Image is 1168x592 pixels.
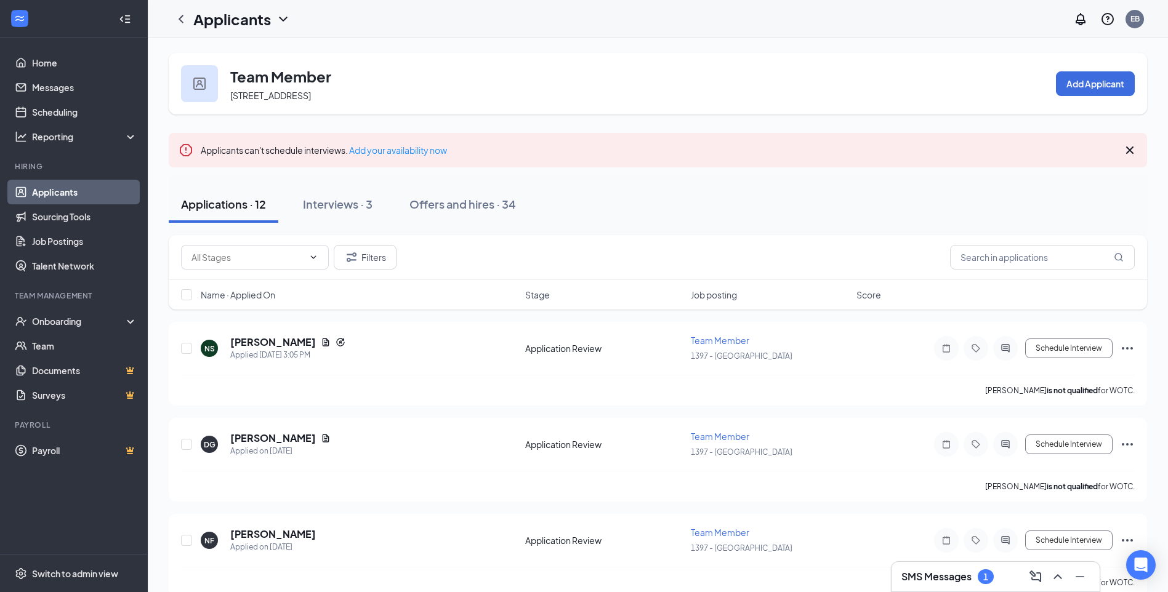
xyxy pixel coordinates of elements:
svg: QuestionInfo [1100,12,1115,26]
a: Scheduling [32,100,137,124]
div: DG [204,439,215,450]
a: Sourcing Tools [32,204,137,229]
div: Switch to admin view [32,567,118,580]
div: Team Management [15,290,135,301]
span: 1397 - [GEOGRAPHIC_DATA] [691,543,792,553]
svg: Note [939,535,954,545]
button: Filter Filters [334,245,397,270]
span: Team Member [691,431,749,442]
div: EB [1130,14,1140,24]
div: Payroll [15,420,135,430]
svg: Ellipses [1120,533,1135,548]
h3: Team Member [230,66,331,87]
svg: ChevronLeft [174,12,188,26]
svg: ActiveChat [998,439,1013,449]
a: Team [32,334,137,358]
svg: ComposeMessage [1028,569,1043,584]
button: Schedule Interview [1025,434,1113,454]
svg: ChevronDown [308,252,318,262]
h3: SMS Messages [901,570,972,583]
a: Add your availability now [349,145,447,156]
a: Job Postings [32,229,137,254]
svg: Document [321,433,331,443]
svg: Collapse [119,13,131,25]
button: Minimize [1070,567,1090,586]
span: Applicants can't schedule interviews. [201,145,447,156]
svg: Tag [969,439,983,449]
a: PayrollCrown [32,438,137,463]
button: ChevronUp [1048,567,1068,586]
span: Stage [525,289,550,301]
h5: [PERSON_NAME] [230,335,316,349]
div: Application Review [525,534,683,546]
a: Messages [32,75,137,100]
svg: Ellipses [1120,341,1135,356]
svg: WorkstreamLogo [14,12,26,25]
svg: Document [321,337,331,347]
span: Name · Applied On [201,289,275,301]
svg: Reapply [336,337,345,347]
button: Schedule Interview [1025,530,1113,550]
a: SurveysCrown [32,383,137,407]
svg: ChevronUp [1050,569,1065,584]
svg: Notifications [1073,12,1088,26]
div: Open Intercom Messenger [1126,550,1156,580]
input: All Stages [191,250,304,264]
b: is not qualified [1047,482,1098,491]
div: Applications · 12 [181,196,266,212]
svg: Minimize [1073,569,1087,584]
b: is not qualified [1047,386,1098,395]
div: Interviews · 3 [303,196,373,212]
svg: Filter [344,250,359,265]
svg: Note [939,343,954,353]
div: Application Review [525,438,683,450]
div: Applied on [DATE] [230,445,331,457]
svg: Settings [15,567,27,580]
svg: UserCheck [15,315,27,327]
img: user icon [193,78,206,90]
div: Offers and hires · 34 [409,196,516,212]
svg: Error [179,143,193,158]
svg: Tag [969,343,983,353]
div: Applied on [DATE] [230,541,316,553]
div: 1 [983,572,988,582]
span: Team Member [691,527,749,538]
div: Onboarding [32,315,127,327]
div: Application Review [525,342,683,354]
h5: [PERSON_NAME] [230,431,316,445]
svg: ActiveChat [998,343,1013,353]
button: Schedule Interview [1025,338,1113,358]
svg: Tag [969,535,983,545]
span: 1397 - [GEOGRAPHIC_DATA] [691,447,792,457]
button: ComposeMessage [1026,567,1045,586]
svg: ActiveChat [998,535,1013,545]
span: Job posting [691,289,737,301]
span: [STREET_ADDRESS] [230,90,311,101]
span: 1397 - [GEOGRAPHIC_DATA] [691,351,792,361]
div: Applied [DATE] 3:05 PM [230,349,345,361]
svg: Note [939,439,954,449]
div: NS [204,343,215,354]
p: [PERSON_NAME] for WOTC. [985,385,1135,396]
p: [PERSON_NAME] for WOTC. [985,481,1135,492]
a: Home [32,50,137,75]
h1: Applicants [193,9,271,30]
svg: Cross [1122,143,1137,158]
div: Hiring [15,161,135,172]
svg: Analysis [15,130,27,143]
h5: [PERSON_NAME] [230,527,316,541]
svg: ChevronDown [276,12,291,26]
svg: Ellipses [1120,437,1135,452]
button: Add Applicant [1056,71,1135,96]
span: Team Member [691,335,749,346]
svg: MagnifyingGlass [1114,252,1124,262]
a: DocumentsCrown [32,358,137,383]
input: Search in applications [950,245,1135,270]
a: Applicants [32,180,137,204]
a: Talent Network [32,254,137,278]
div: NF [204,535,214,546]
span: Score [856,289,881,301]
div: Reporting [32,130,138,143]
